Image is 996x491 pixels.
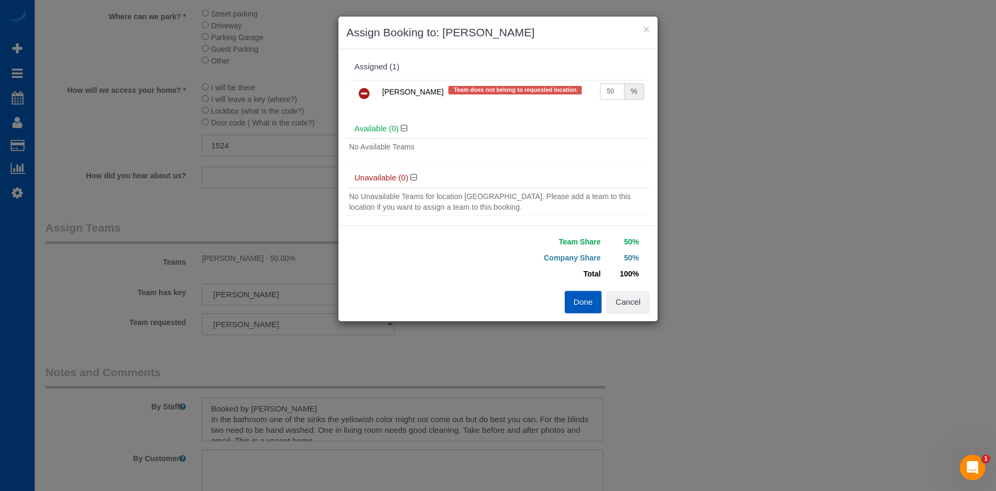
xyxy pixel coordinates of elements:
[346,25,650,41] h3: Assign Booking to: [PERSON_NAME]
[382,88,444,96] span: [PERSON_NAME]
[349,192,631,211] span: No Unavailable Teams for location [GEOGRAPHIC_DATA]. Please add a team to this location if you wa...
[354,173,642,183] h4: Unavailable (0)
[982,455,990,463] span: 1
[606,291,650,313] button: Cancel
[603,266,642,282] td: 100%
[354,124,642,133] h4: Available (0)
[506,250,603,266] td: Company Share
[603,250,642,266] td: 50%
[625,83,644,100] div: %
[565,291,602,313] button: Done
[506,266,603,282] td: Total
[354,62,642,72] div: Assigned (1)
[603,234,642,250] td: 50%
[643,23,650,35] button: ×
[448,86,582,94] span: Team does not belong to requested location
[960,455,985,480] iframe: Intercom live chat
[349,142,414,151] span: No Available Teams
[506,234,603,250] td: Team Share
